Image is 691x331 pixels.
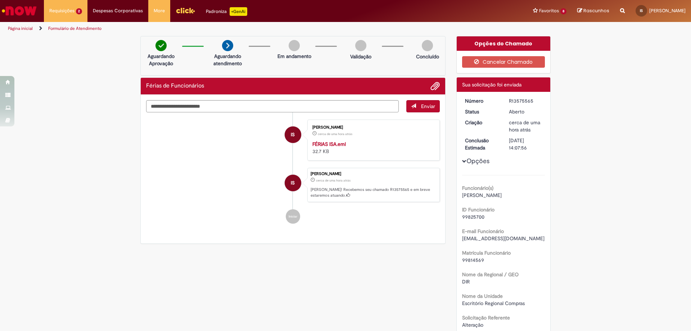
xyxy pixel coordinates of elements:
[355,40,366,51] img: img-circle-grey.png
[406,100,440,112] button: Enviar
[462,81,521,88] span: Sua solicitação foi enviada
[649,8,686,14] span: [PERSON_NAME]
[509,108,542,115] div: Aberto
[462,235,545,242] span: [EMAIL_ADDRESS][DOMAIN_NAME]
[311,187,436,198] p: [PERSON_NAME]! Recebemos seu chamado R13575565 e em breve estaremos atuando.
[291,126,295,143] span: IS
[5,22,455,35] ul: Trilhas de página
[460,137,504,151] dt: Conclusão Estimada
[583,7,609,14] span: Rascunhos
[49,7,74,14] span: Requisições
[144,53,179,67] p: Aguardando Aprovação
[277,53,311,60] p: Em andamento
[316,178,351,183] time: 29/09/2025 10:07:52
[154,7,165,14] span: More
[176,5,195,16] img: click_logo_yellow_360x200.png
[509,97,542,104] div: R13575565
[8,26,33,31] a: Página inicial
[509,119,540,133] time: 29/09/2025 10:07:52
[460,97,504,104] dt: Número
[146,83,204,89] h2: Férias de Funcionários Histórico de tíquete
[560,8,566,14] span: 8
[316,178,351,183] span: cerca de uma hora atrás
[460,119,504,126] dt: Criação
[462,257,484,263] span: 99814569
[422,40,433,51] img: img-circle-grey.png
[146,168,440,202] li: Isabela Rubim Costa Soares
[462,271,519,278] b: Nome da Regional / GEO
[462,185,493,191] b: Funcionário(s)
[640,8,643,13] span: IS
[462,278,470,285] span: DIR
[430,81,440,91] button: Adicionar anexos
[462,300,525,307] span: Escritório Regional Compras
[146,112,440,231] ul: Histórico de tíquete
[48,26,101,31] a: Formulário de Atendimento
[577,8,609,14] a: Rascunhos
[462,250,511,256] b: Matrícula Funcionário
[289,40,300,51] img: img-circle-grey.png
[462,228,504,234] b: E-mail Funcionário
[222,40,233,51] img: arrow-next.png
[509,137,542,151] div: [DATE] 14:07:56
[210,53,245,67] p: Aguardando atendimento
[462,206,494,213] b: ID Funcionário
[462,322,483,328] span: Alteração
[285,175,301,191] div: Isabela Rubim Costa Soares
[416,53,439,60] p: Concluído
[312,141,346,147] a: FÉRIAS ISA.eml
[291,174,295,192] span: IS
[1,4,38,18] img: ServiceNow
[230,7,247,16] p: +GenAi
[462,293,503,299] b: Nome da Unidade
[311,172,436,176] div: [PERSON_NAME]
[155,40,167,51] img: check-circle-green.png
[312,125,432,130] div: [PERSON_NAME]
[462,56,545,68] button: Cancelar Chamado
[93,7,143,14] span: Despesas Corporativas
[460,108,504,115] dt: Status
[457,36,551,51] div: Opções do Chamado
[509,119,540,133] span: cerca de uma hora atrás
[285,126,301,143] div: Isabela Rubim Costa Soares
[318,132,352,136] time: 29/09/2025 10:07:46
[462,314,510,321] b: Solicitação Referente
[462,192,502,198] span: [PERSON_NAME]
[350,53,371,60] p: Validação
[462,214,484,220] span: 99825700
[146,100,399,112] textarea: Digite sua mensagem aqui...
[421,103,435,109] span: Enviar
[318,132,352,136] span: cerca de uma hora atrás
[206,7,247,16] div: Padroniza
[76,8,82,14] span: 2
[539,7,559,14] span: Favoritos
[509,119,542,133] div: 29/09/2025 10:07:52
[312,140,432,155] div: 32.7 KB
